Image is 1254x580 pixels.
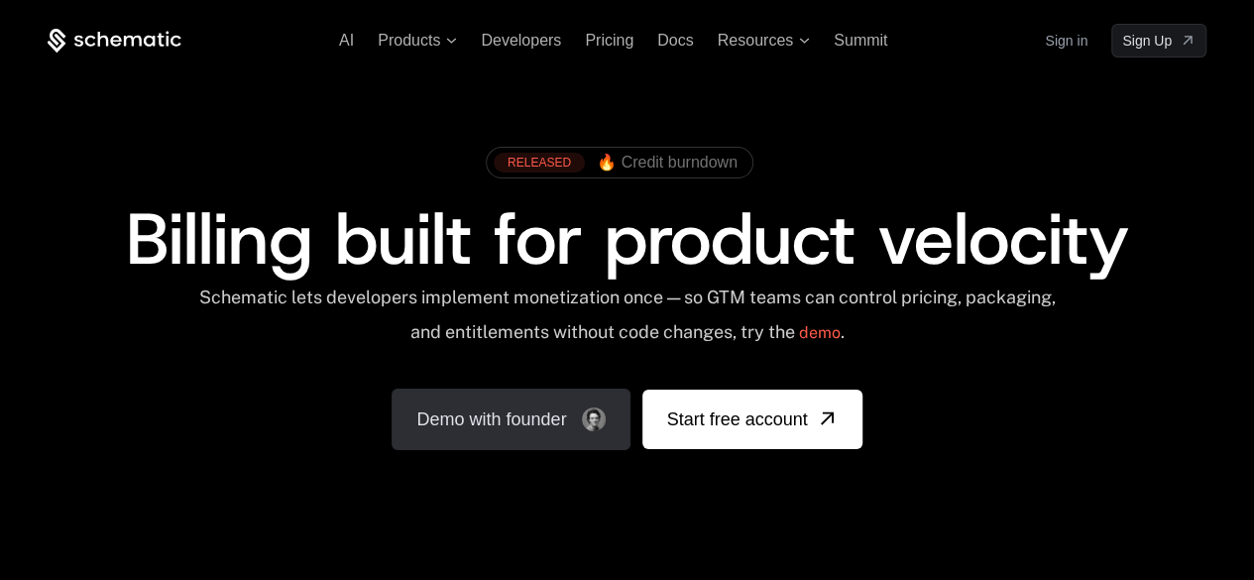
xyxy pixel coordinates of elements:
div: RELEASED [494,153,585,173]
a: Summit [834,32,887,49]
a: Sign in [1045,25,1087,57]
span: Billing built for product velocity [125,191,1128,287]
span: Start free account [666,406,807,433]
span: Products [378,32,440,50]
a: Pricing [585,32,633,49]
span: 🔥 Credit burndown [597,154,738,172]
a: AI [339,32,354,49]
a: [object Object] [642,390,861,449]
a: Docs [657,32,693,49]
span: Sign Up [1122,31,1172,51]
a: Demo with founder, ,[object Object] [392,389,630,450]
a: [object Object] [1111,24,1206,58]
a: [object Object],[object Object] [494,153,738,173]
img: Founder [582,407,606,431]
a: demo [798,309,840,357]
a: Developers [481,32,561,49]
span: Resources [718,32,793,50]
div: Schematic lets developers implement monetization once — so GTM teams can control pricing, packagi... [192,287,1062,357]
